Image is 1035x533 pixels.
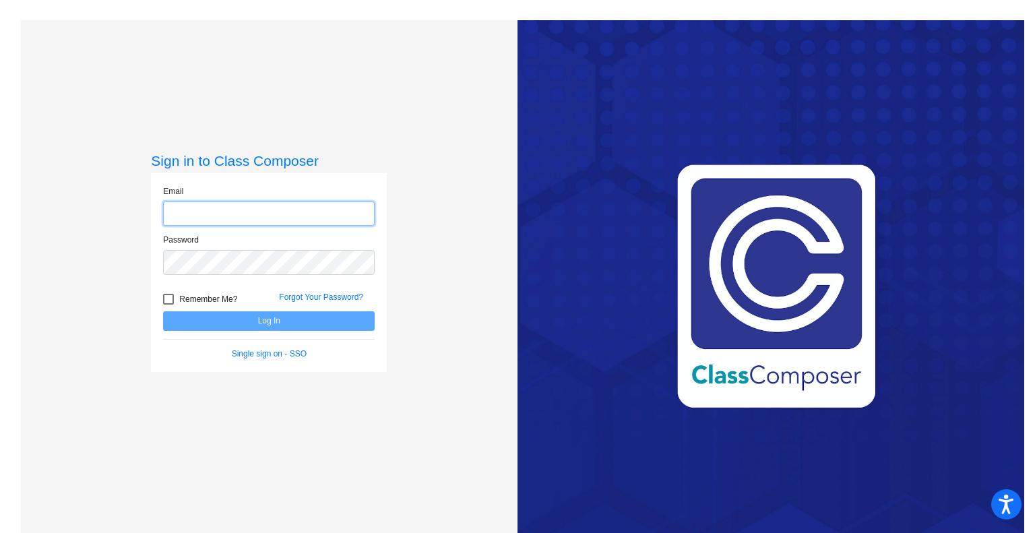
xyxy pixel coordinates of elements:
a: Single sign on - SSO [232,349,307,358]
label: Email [163,185,183,197]
span: Remember Me? [179,291,237,307]
a: Forgot Your Password? [279,292,363,302]
button: Log In [163,311,375,331]
h3: Sign in to Class Composer [151,152,387,169]
label: Password [163,234,199,246]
